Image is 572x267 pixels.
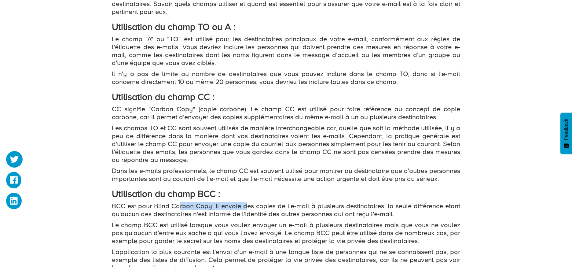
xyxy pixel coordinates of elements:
[563,119,569,140] span: Feedback
[112,22,236,32] strong: Utilisation du champ TO ou A :
[112,221,460,245] p: Le champ BCC est utilisé lorsque vous voulez envoyer un e-mail à plusieurs destinataires mais que...
[112,202,460,218] p: BCC est pour Blind Carbon Copy. Il envoie des copies de l'e-mail à plusieurs destinataires, la se...
[112,35,460,67] p: Le champ "À" ou "TO" est utilisé pour les destinataires principaux de votre e-mail, conformément ...
[112,92,215,102] strong: Utilisation du champ CC :
[112,167,460,183] p: Dans les e-mails professionnels, le champ CC est souvent utilisé pour montrer au destinataire que...
[112,124,460,164] p: Les champs TO et CC sont souvent utilisés de manière interchangeable car, quelle que soit la méth...
[560,113,572,154] button: Feedback - Afficher l’enquête
[112,189,220,199] strong: Utilisation du champ BCC :
[112,70,460,86] p: Il n'y a pas de limite au nombre de destinataires que vous pouvez inclure dans le champ TO, donc ...
[112,105,460,121] p: CC signifie "Carbon Copy" (copie carbone). Le champ CC est utilisé pour faire référence au concep...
